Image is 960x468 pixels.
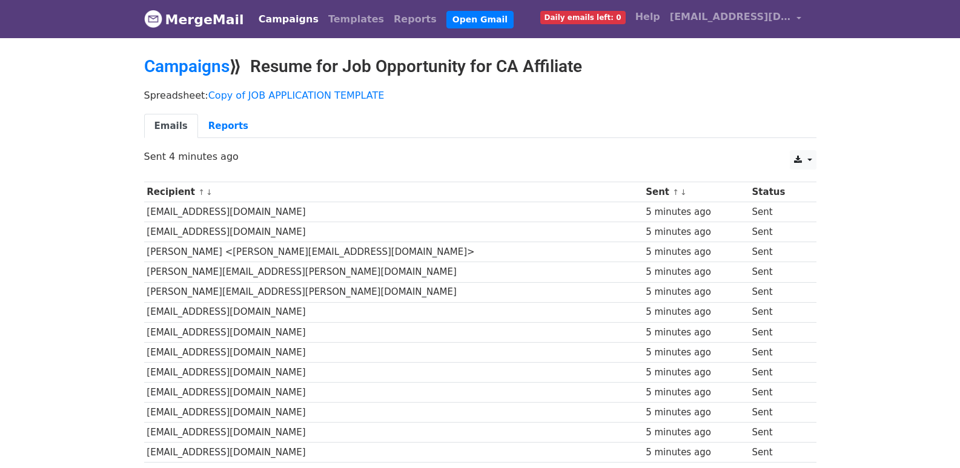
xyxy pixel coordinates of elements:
div: 5 minutes ago [646,346,746,360]
p: Spreadsheet: [144,89,816,102]
td: [PERSON_NAME] <[PERSON_NAME][EMAIL_ADDRESS][DOMAIN_NAME]> [144,242,643,262]
div: 5 minutes ago [646,305,746,319]
div: 5 minutes ago [646,245,746,259]
th: Sent [643,182,749,202]
a: Campaigns [254,7,323,31]
td: Sent [749,282,807,302]
div: 5 minutes ago [646,285,746,299]
div: 5 minutes ago [646,366,746,380]
td: Sent [749,202,807,222]
a: Campaigns [144,56,230,76]
a: ↑ [198,188,205,197]
a: Copy of JOB APPLICATION TEMPLATE [208,90,385,101]
a: ↑ [672,188,679,197]
div: 5 minutes ago [646,225,746,239]
a: Help [631,5,665,29]
td: Sent [749,403,807,423]
p: Sent 4 minutes ago [144,150,816,163]
td: [EMAIL_ADDRESS][DOMAIN_NAME] [144,222,643,242]
td: Sent [749,362,807,382]
a: MergeMail [144,7,244,32]
div: 5 minutes ago [646,265,746,279]
a: ↓ [680,188,687,197]
h2: ⟫ Resume for Job Opportunity for CA Affiliate [144,56,816,77]
td: [PERSON_NAME][EMAIL_ADDRESS][PERSON_NAME][DOMAIN_NAME] [144,262,643,282]
td: Sent [749,222,807,242]
td: Sent [749,383,807,403]
td: [EMAIL_ADDRESS][DOMAIN_NAME] [144,342,643,362]
td: Sent [749,302,807,322]
td: [EMAIL_ADDRESS][DOMAIN_NAME] [144,322,643,342]
td: Sent [749,242,807,262]
td: [EMAIL_ADDRESS][DOMAIN_NAME] [144,443,643,463]
a: Reports [389,7,442,31]
td: [EMAIL_ADDRESS][DOMAIN_NAME] [144,423,643,443]
td: [EMAIL_ADDRESS][DOMAIN_NAME] [144,362,643,382]
th: Status [749,182,807,202]
td: [EMAIL_ADDRESS][DOMAIN_NAME] [144,302,643,322]
img: MergeMail logo [144,10,162,28]
td: [EMAIL_ADDRESS][DOMAIN_NAME] [144,383,643,403]
div: 5 minutes ago [646,326,746,340]
div: 5 minutes ago [646,446,746,460]
a: ↓ [206,188,213,197]
td: Sent [749,262,807,282]
a: [EMAIL_ADDRESS][DOMAIN_NAME] [665,5,807,33]
td: [EMAIL_ADDRESS][DOMAIN_NAME] [144,403,643,423]
span: Daily emails left: 0 [540,11,626,24]
a: Reports [198,114,259,139]
span: [EMAIL_ADDRESS][DOMAIN_NAME] [670,10,791,24]
td: Sent [749,423,807,443]
a: Daily emails left: 0 [535,5,631,29]
div: 5 minutes ago [646,426,746,440]
td: Sent [749,322,807,342]
a: Emails [144,114,198,139]
td: Sent [749,443,807,463]
td: [EMAIL_ADDRESS][DOMAIN_NAME] [144,202,643,222]
th: Recipient [144,182,643,202]
a: Open Gmail [446,11,514,28]
div: 5 minutes ago [646,205,746,219]
a: Templates [323,7,389,31]
div: 5 minutes ago [646,386,746,400]
div: 5 minutes ago [646,406,746,420]
td: Sent [749,342,807,362]
td: [PERSON_NAME][EMAIL_ADDRESS][PERSON_NAME][DOMAIN_NAME] [144,282,643,302]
